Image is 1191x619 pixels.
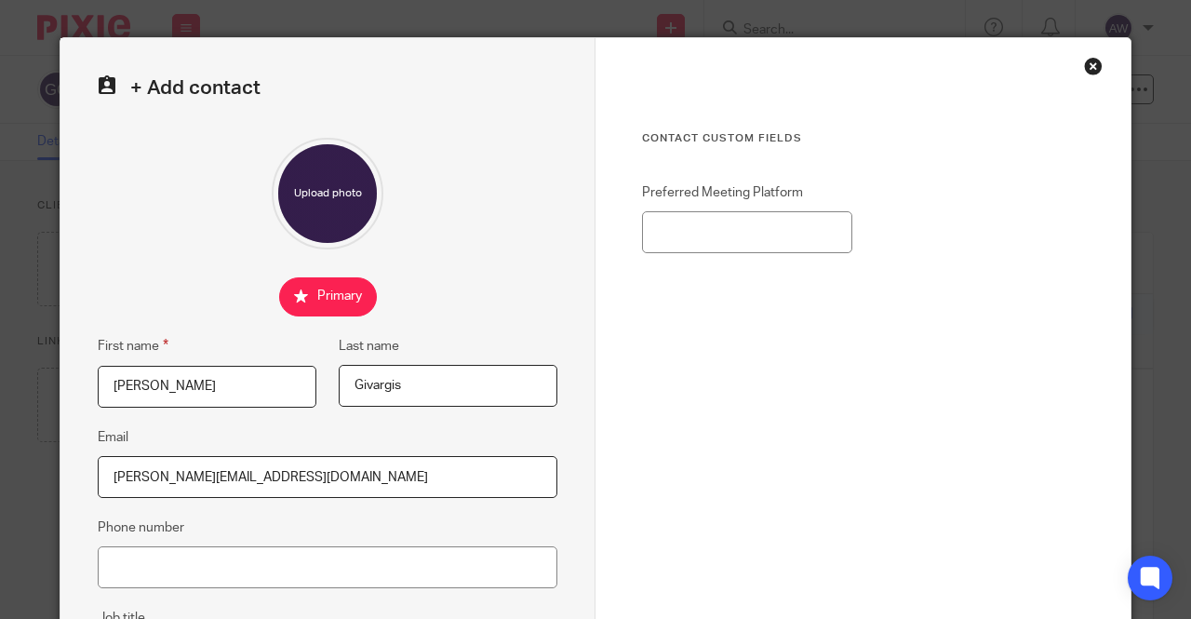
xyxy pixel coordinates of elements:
[1084,57,1103,75] div: Close this dialog window
[339,337,399,356] label: Last name
[642,183,852,202] label: Preferred Meeting Platform
[98,518,184,537] label: Phone number
[98,75,557,101] h2: + Add contact
[98,428,128,447] label: Email
[642,131,1084,146] h3: Contact Custom fields
[98,335,168,357] label: First name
